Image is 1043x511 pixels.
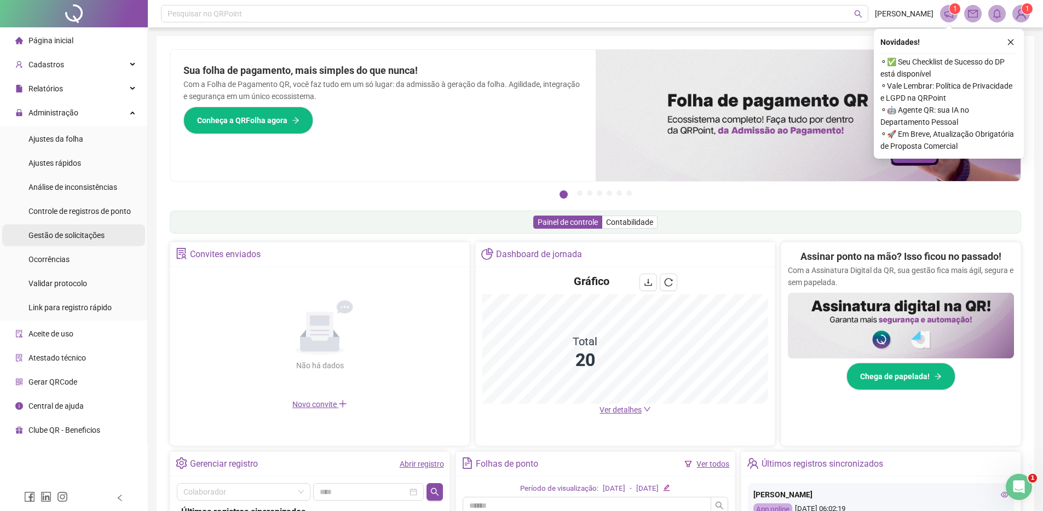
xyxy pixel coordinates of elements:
[644,278,653,287] span: download
[992,9,1002,19] span: bell
[880,80,1017,104] span: ⚬ Vale Lembrar: Política de Privacidade e LGPD na QRPoint
[880,36,920,48] span: Novidades !
[28,60,64,69] span: Cadastros
[476,455,538,473] div: Folhas de ponto
[28,402,84,410] span: Central de ajuda
[600,405,642,414] span: Ver detalhes
[28,159,81,167] span: Ajustes rápidos
[28,135,83,143] span: Ajustes da folha
[577,190,583,196] button: 2
[1025,5,1029,13] span: 1
[190,455,258,473] div: Gerenciar registro
[875,8,933,20] span: [PERSON_NAME]
[57,491,68,502] span: instagram
[1001,491,1009,498] span: eye
[520,483,598,495] div: Período de visualização:
[400,460,444,468] a: Abrir registro
[28,108,78,117] span: Administração
[854,10,862,18] span: search
[15,426,23,434] span: gift
[574,274,609,289] h4: Gráfico
[462,457,473,469] span: file-text
[292,117,299,124] span: arrow-right
[949,3,960,14] sup: 1
[603,483,625,495] div: [DATE]
[190,245,261,264] div: Convites enviados
[15,85,23,92] span: file
[28,378,77,386] span: Gerar QRCode
[197,114,287,126] span: Conheça a QRFolha agora
[616,190,622,196] button: 6
[183,107,313,134] button: Conheça a QRFolha agora
[753,489,1009,501] div: [PERSON_NAME]
[860,370,930,382] span: Chega de papelada!
[1028,474,1037,483] span: 1
[41,491,51,502] span: linkedin
[663,484,670,491] span: edit
[481,248,493,259] span: pie-chart
[944,9,954,19] span: notification
[28,231,105,240] span: Gestão de solicitações
[1013,5,1029,22] img: 57271
[762,455,883,473] div: Últimos registros sincronizados
[934,373,942,380] span: arrow-right
[664,278,673,287] span: reload
[28,36,73,45] span: Página inicial
[600,405,651,414] a: Ver detalhes down
[176,248,187,259] span: solution
[1006,474,1032,500] iframe: Intercom live chat
[1022,3,1033,14] sup: Atualize o seu contato no menu Meus Dados
[269,359,370,371] div: Não há dados
[28,329,73,338] span: Aceite de uso
[597,190,602,196] button: 4
[560,190,568,199] button: 1
[28,279,87,288] span: Validar protocolo
[292,400,347,409] span: Novo convite
[24,491,35,502] span: facebook
[968,9,978,19] span: mail
[800,249,1001,264] h2: Assinar ponto na mão? Isso ficou no passado!
[880,104,1017,128] span: ⚬ 🤖 Agente QR: sua IA no Departamento Pessoal
[596,50,1021,181] img: banner%2F8d14a306-6205-4263-8e5b-06e9a85ad873.png
[1007,38,1015,46] span: close
[788,293,1014,358] img: banner%2F02c71560-61a6-44d4-94b9-c8ab97240462.png
[28,303,112,312] span: Link para registro rápido
[880,128,1017,152] span: ⚬ 🚀 Em Breve, Atualização Obrigatória de Proposta Comercial
[953,5,957,13] span: 1
[183,78,583,102] p: Com a Folha de Pagamento QR, você faz tudo em um só lugar: da admissão à geração da folha. Agilid...
[430,487,439,496] span: search
[116,494,124,502] span: left
[607,190,612,196] button: 5
[28,426,100,434] span: Clube QR - Beneficios
[715,501,724,510] span: search
[626,190,632,196] button: 7
[696,460,729,468] a: Ver todos
[338,399,347,408] span: plus
[496,245,582,264] div: Dashboard de jornada
[15,402,23,410] span: info-circle
[28,183,117,191] span: Análise de inconsistências
[880,56,1017,80] span: ⚬ ✅ Seu Checklist de Sucesso do DP está disponível
[636,483,659,495] div: [DATE]
[846,363,955,390] button: Chega de papelada!
[176,457,187,469] span: setting
[747,457,758,469] span: team
[538,218,598,227] span: Painel de controle
[630,483,632,495] div: -
[606,218,653,227] span: Contabilidade
[28,353,86,362] span: Atestado técnico
[643,405,651,413] span: down
[15,61,23,68] span: user-add
[15,378,23,386] span: qrcode
[684,460,692,468] span: filter
[28,84,63,93] span: Relatórios
[15,109,23,117] span: lock
[183,63,583,78] h2: Sua folha de pagamento, mais simples do que nunca!
[28,255,70,264] span: Ocorrências
[788,264,1014,288] p: Com a Assinatura Digital da QR, sua gestão fica mais ágil, segura e sem papelada.
[15,354,23,362] span: solution
[587,190,592,196] button: 3
[28,207,131,216] span: Controle de registros de ponto
[15,330,23,338] span: audit
[15,37,23,44] span: home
